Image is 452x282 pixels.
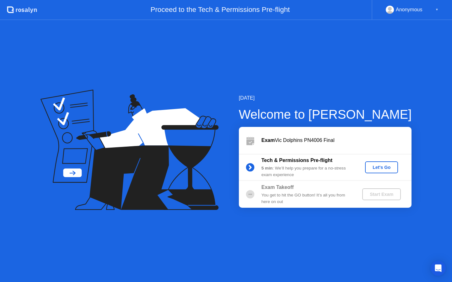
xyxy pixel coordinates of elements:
b: 5 min [261,166,273,170]
div: Start Exam [365,192,398,197]
div: [DATE] [239,94,412,102]
button: Start Exam [362,188,401,200]
div: Vic Dolphins PN4006 Final [261,137,412,144]
div: Welcome to [PERSON_NAME] [239,105,412,124]
div: : We’ll help you prepare for a no-stress exam experience [261,165,352,178]
b: Exam [261,138,275,143]
button: Let's Go [365,161,398,173]
div: Let's Go [368,165,395,170]
div: ▼ [435,6,439,14]
b: Exam Takeoff [261,185,294,190]
div: You get to hit the GO button! It’s all you from here on out [261,192,352,205]
div: Open Intercom Messenger [431,261,446,276]
div: Anonymous [396,6,422,14]
b: Tech & Permissions Pre-flight [261,158,332,163]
